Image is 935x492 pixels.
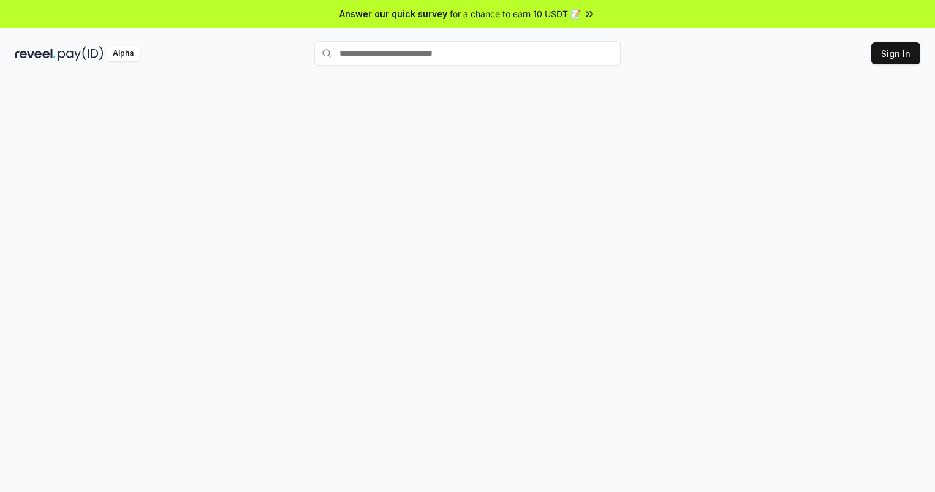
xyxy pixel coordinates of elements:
img: pay_id [58,46,104,61]
div: Alpha [106,46,140,61]
span: for a chance to earn 10 USDT 📝 [450,7,581,20]
button: Sign In [871,42,920,64]
span: Answer our quick survey [339,7,447,20]
img: reveel_dark [15,46,56,61]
